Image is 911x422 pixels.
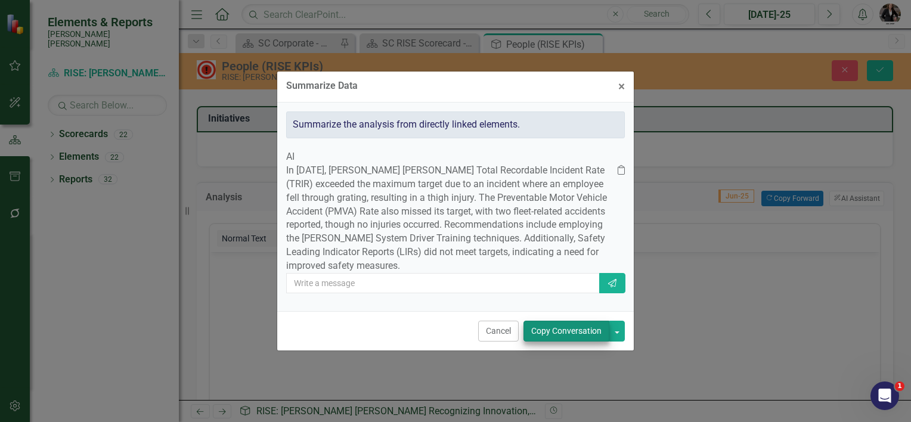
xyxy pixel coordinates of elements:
[523,321,609,342] button: Copy Conversation
[286,164,618,273] p: In [DATE], [PERSON_NAME] [PERSON_NAME] Total Recordable Incident Rate (TRIR) exceeded the maximum...
[895,381,904,391] span: 1
[478,321,519,342] button: Cancel
[286,111,625,138] div: Summarize the analysis from directly linked elements.
[286,273,600,293] input: Write a message
[870,381,899,410] iframe: Intercom live chat
[618,79,625,94] span: ×
[286,150,625,164] div: AI
[286,80,358,91] div: Summarize Data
